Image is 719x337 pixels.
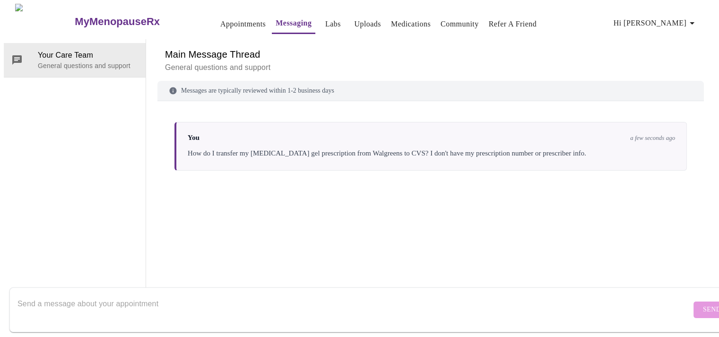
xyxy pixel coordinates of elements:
[15,4,74,39] img: MyMenopauseRx Logo
[354,17,381,31] a: Uploads
[630,134,675,142] span: a few seconds ago
[74,5,198,38] a: MyMenopauseRx
[276,17,312,30] a: Messaging
[188,147,675,159] div: How do I transfer my [MEDICAL_DATA] gel prescription from Walgreens to CVS? I don't have my presc...
[437,15,483,34] button: Community
[441,17,479,31] a: Community
[485,15,541,34] button: Refer a Friend
[614,17,698,30] span: Hi [PERSON_NAME]
[220,17,266,31] a: Appointments
[217,15,269,34] button: Appointments
[350,15,385,34] button: Uploads
[391,17,431,31] a: Medications
[188,134,199,142] span: You
[17,294,691,325] textarea: Send a message about your appointment
[165,62,696,73] p: General questions and support
[38,61,138,70] p: General questions and support
[272,14,315,34] button: Messaging
[4,43,146,77] div: Your Care TeamGeneral questions and support
[489,17,537,31] a: Refer a Friend
[387,15,434,34] button: Medications
[610,14,702,33] button: Hi [PERSON_NAME]
[325,17,341,31] a: Labs
[165,47,696,62] h6: Main Message Thread
[38,50,138,61] span: Your Care Team
[157,81,704,101] div: Messages are typically reviewed within 1-2 business days
[318,15,348,34] button: Labs
[75,16,160,28] h3: MyMenopauseRx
